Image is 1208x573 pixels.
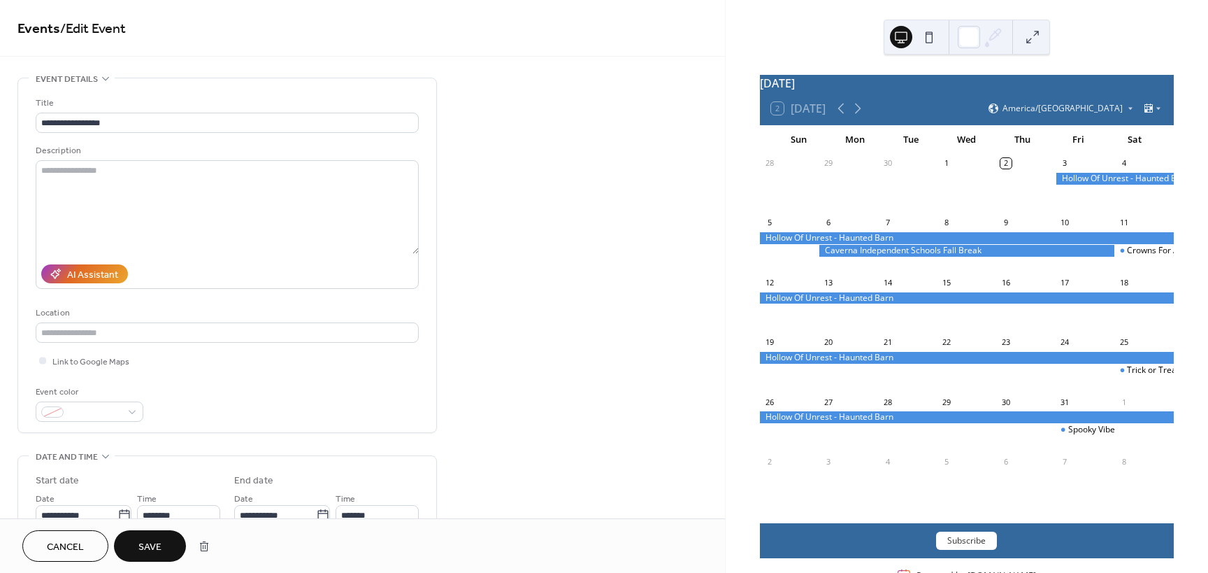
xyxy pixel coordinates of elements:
div: 11 [1119,218,1129,228]
div: 24 [1060,337,1070,348]
div: 29 [942,397,952,407]
div: 6 [1000,456,1011,467]
div: 9 [1000,218,1011,228]
a: Events [17,15,60,43]
div: 20 [823,337,833,348]
div: Tue [883,126,939,154]
div: 4 [882,456,893,467]
div: 7 [882,218,893,228]
div: Fri [1051,126,1107,154]
div: 3 [1060,158,1070,169]
div: Location [36,306,416,320]
button: AI Assistant [41,264,128,283]
div: 8 [1119,456,1129,467]
div: 26 [764,397,775,407]
div: Title [36,96,416,111]
div: 5 [764,218,775,228]
div: 28 [882,397,893,407]
div: 15 [942,277,952,288]
div: 30 [882,158,893,169]
span: / Edit Event [60,15,126,43]
div: 4 [1119,158,1129,169]
div: 16 [1000,277,1011,288]
div: Trick or Treat on the Square [1114,365,1174,376]
div: 18 [1119,277,1129,288]
div: Wed [939,126,995,154]
div: Caverna Independent Schools Fall Break [819,245,1114,257]
span: Date and time [36,450,98,465]
div: 22 [942,337,952,348]
span: Date [234,492,253,507]
button: Cancel [22,530,108,562]
div: 2 [1000,158,1011,169]
div: [DATE] [760,75,1174,92]
span: Save [138,540,161,555]
div: Hollow Of Unrest - Haunted Barn [760,411,1174,423]
div: Mon [827,126,883,154]
span: Time [336,492,355,507]
div: 28 [764,158,775,169]
div: Crowns For A Cause [1127,245,1205,257]
div: 1 [942,158,952,169]
div: Description [36,143,416,158]
div: Thu [995,126,1051,154]
div: 27 [823,397,833,407]
div: Spooky Vibes Only at Wells Trans Tech [1056,424,1115,436]
div: Hollow Of Unrest - Haunted Barn [760,352,1174,364]
div: 23 [1000,337,1011,348]
span: Cancel [47,540,84,555]
div: Sat [1107,126,1163,154]
div: Hollow Of Unrest - Haunted Barn [1056,173,1174,185]
span: Date [36,492,55,507]
div: 2 [764,456,775,467]
div: AI Assistant [67,268,118,283]
div: Event color [36,385,141,399]
div: 7 [1060,456,1070,467]
div: 21 [882,337,893,348]
div: Hollow Of Unrest - Haunted Barn [760,292,1174,304]
div: 8 [942,218,952,228]
div: 5 [942,456,952,467]
div: 12 [764,277,775,288]
div: 19 [764,337,775,348]
div: 6 [823,218,833,228]
button: Subscribe [936,532,997,550]
span: America/[GEOGRAPHIC_DATA] [1002,104,1123,113]
div: 29 [823,158,833,169]
span: Event details [36,72,98,87]
div: 25 [1119,337,1129,348]
div: 14 [882,277,893,288]
div: 17 [1060,277,1070,288]
div: End date [234,474,273,488]
div: 30 [1000,397,1011,407]
div: 1 [1119,397,1129,407]
div: 10 [1060,218,1070,228]
div: Hollow Of Unrest - Haunted Barn [760,232,1174,244]
div: Start date [36,474,79,488]
button: Save [114,530,186,562]
span: Link to Google Maps [52,355,129,369]
div: Crowns For A Cause [1114,245,1174,257]
span: Time [137,492,157,507]
div: 13 [823,277,833,288]
div: 3 [823,456,833,467]
div: Sun [771,126,827,154]
div: 31 [1060,397,1070,407]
